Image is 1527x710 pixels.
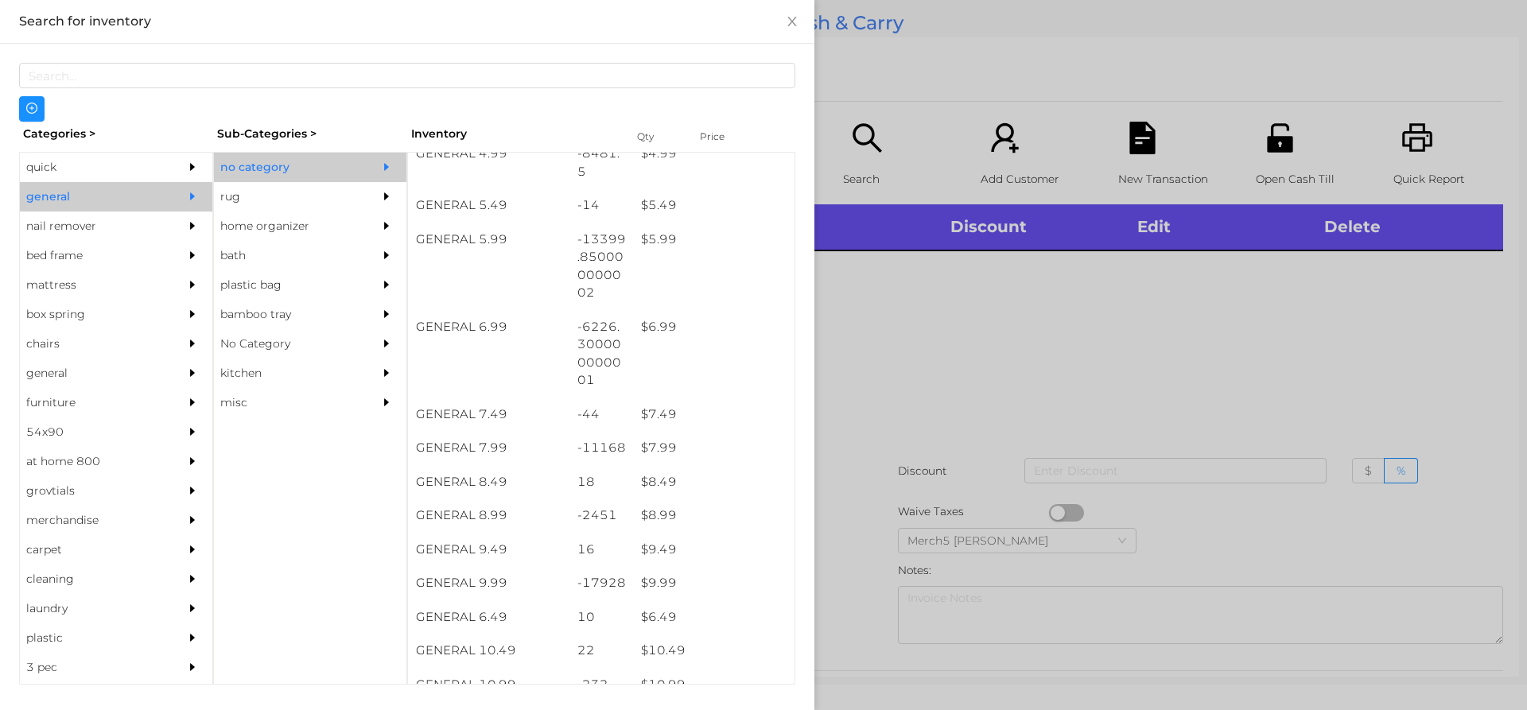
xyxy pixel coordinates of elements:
div: GENERAL 7.49 [408,398,569,432]
div: plastic [20,623,165,653]
i: icon: caret-right [187,544,198,555]
i: icon: caret-right [187,191,198,202]
i: icon: caret-right [381,397,392,408]
i: icon: caret-right [187,573,198,584]
i: icon: caret-right [187,308,198,320]
div: GENERAL 10.49 [408,634,569,668]
div: 3 pec [20,653,165,682]
div: -14 [569,188,634,223]
div: cleaning [20,565,165,594]
div: GENERAL 8.99 [408,499,569,533]
div: $ 6.99 [633,310,795,344]
div: chairs [20,329,165,359]
div: bamboo tray [214,300,359,329]
div: -2451 [569,499,634,533]
div: Sub-Categories > [213,122,407,146]
i: icon: caret-right [187,514,198,526]
div: -8481.5 [569,137,634,188]
i: icon: caret-right [187,632,198,643]
div: general [20,359,165,388]
div: box spring [20,300,165,329]
div: 16 [569,533,634,567]
div: $ 10.49 [633,634,795,668]
div: bed frame [20,241,165,270]
div: Qty [633,126,681,148]
i: icon: caret-right [381,279,392,290]
i: icon: caret-right [187,220,198,231]
div: -13399.850000000002 [569,223,634,310]
i: icon: caret-right [381,367,392,378]
div: $ 7.49 [633,398,795,432]
div: GENERAL 9.99 [408,566,569,600]
div: plastic bag [214,270,359,300]
div: carpet [20,535,165,565]
div: Categories > [19,122,213,146]
i: icon: caret-right [187,338,198,349]
i: icon: caret-right [187,603,198,614]
div: -232 [569,668,634,702]
div: general [20,182,165,211]
div: -44 [569,398,634,432]
div: No Category [214,329,359,359]
div: grovtials [20,476,165,506]
div: GENERAL 4.99 [408,137,569,171]
div: $ 7.99 [633,431,795,465]
div: $ 5.49 [633,188,795,223]
div: $ 6.49 [633,600,795,634]
div: $ 10.99 [633,668,795,702]
i: icon: caret-right [187,279,198,290]
div: GENERAL 5.49 [408,188,569,223]
div: 10 [569,600,634,634]
div: -6226.300000000001 [569,310,634,398]
i: icon: caret-right [187,662,198,673]
div: $ 8.49 [633,465,795,499]
div: merchandise [20,506,165,535]
i: icon: caret-right [381,220,392,231]
div: Price [696,126,760,148]
i: icon: caret-right [187,426,198,437]
div: mattress [20,270,165,300]
div: GENERAL 10.99 [408,668,569,702]
i: icon: caret-right [187,161,198,173]
div: GENERAL 6.99 [408,310,569,344]
i: icon: caret-right [187,250,198,261]
input: Search... [19,63,795,88]
div: quick [20,153,165,182]
i: icon: caret-right [381,191,392,202]
i: icon: caret-right [187,485,198,496]
i: icon: caret-right [381,338,392,349]
div: -11168 [569,431,634,465]
div: $ 9.49 [633,533,795,567]
i: icon: caret-right [187,397,198,408]
div: GENERAL 7.99 [408,431,569,465]
div: 54x90 [20,417,165,447]
i: icon: caret-right [187,456,198,467]
div: misc [214,388,359,417]
div: bath [214,241,359,270]
div: nail remover [20,211,165,241]
div: 22 [569,634,634,668]
div: laundry [20,594,165,623]
div: GENERAL 6.49 [408,600,569,634]
div: GENERAL 5.99 [408,223,569,257]
div: furniture [20,388,165,417]
i: icon: close [786,15,798,28]
div: -17928 [569,566,634,600]
button: icon: plus-circle [19,96,45,122]
div: GENERAL 9.49 [408,533,569,567]
div: 18 [569,465,634,499]
i: icon: caret-right [381,161,392,173]
div: home organizer [214,211,359,241]
div: rug [214,182,359,211]
div: $ 4.99 [633,137,795,171]
i: icon: caret-right [381,250,392,261]
div: Inventory [411,126,617,142]
div: $ 8.99 [633,499,795,533]
i: icon: caret-right [187,367,198,378]
div: kitchen [214,359,359,388]
div: $ 5.99 [633,223,795,257]
div: at home 800 [20,447,165,476]
i: icon: caret-right [381,308,392,320]
div: GENERAL 8.49 [408,465,569,499]
div: $ 9.99 [633,566,795,600]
